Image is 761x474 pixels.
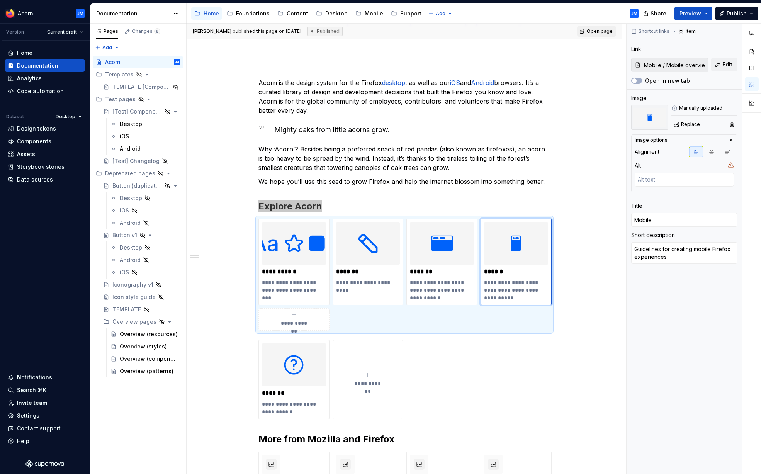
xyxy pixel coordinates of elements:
[25,460,64,468] svg: Supernova Logo
[105,58,121,66] div: Acorn
[631,10,637,17] div: JM
[112,281,153,289] div: Iconography v1
[484,222,548,265] img: 0c464354-150e-44a8-86d7-234d13b7770d.png
[365,10,383,17] div: Mobile
[715,7,758,20] button: Publish
[5,47,85,59] a: Home
[631,213,737,227] input: Add title
[671,105,737,111] div: Manually uploaded
[287,10,308,17] div: Content
[17,138,51,145] div: Components
[93,56,183,377] div: Page tree
[17,75,42,82] div: Analytics
[107,241,183,254] a: Desktop
[77,10,83,17] div: JM
[204,10,219,17] div: Home
[56,114,75,120] span: Desktop
[52,111,85,122] button: Desktop
[107,217,183,229] a: Android
[5,371,85,384] button: Notifications
[5,422,85,435] button: Contact support
[93,56,183,68] a: AcornJM
[120,330,178,338] div: Overview (resources)
[236,10,270,17] div: Foundations
[274,7,311,20] a: Content
[631,242,737,264] textarea: Guidelines for creating mobile Firefox experiences
[5,173,85,186] a: Data sources
[17,125,56,133] div: Design tokens
[679,10,701,17] span: Preview
[120,244,142,251] div: Desktop
[107,204,183,217] a: iOS
[5,72,85,85] a: Analytics
[258,200,550,212] h2: Explore Acorn
[191,6,425,21] div: Page tree
[102,44,112,51] span: Add
[5,161,85,173] a: Storybook stories
[120,367,173,375] div: Overview (patterns)
[5,384,85,396] button: Search ⌘K
[107,365,183,377] a: Overview (patterns)
[336,222,400,265] img: c0e64498-20d3-43a9-8bab-a060faa9ef88.png
[471,79,494,87] a: Android
[100,279,183,291] a: Iconography v1
[17,176,53,183] div: Data sources
[120,133,129,140] div: iOS
[426,8,455,19] button: Add
[100,291,183,303] a: Icon style guide
[5,435,85,447] button: Help
[274,124,550,135] div: Mighty oaks from little acorns grow.
[17,163,65,171] div: Storybook stories
[629,26,673,37] button: Shortcut links
[93,42,122,53] button: Add
[5,135,85,148] a: Components
[727,10,747,17] span: Publish
[5,9,15,18] img: 894890ef-b4b9-4142-abf4-a08b65caed53.png
[450,79,460,87] a: iOS
[112,182,162,190] div: Button (duplicate test)
[193,28,231,34] span: [PERSON_NAME]
[120,120,142,128] div: Desktop
[132,28,160,34] div: Changes
[635,137,668,143] div: Image options
[631,45,641,53] div: Link
[17,425,61,432] div: Contact support
[93,167,183,180] div: Deprecated pages
[100,180,183,192] a: Button (duplicate test)
[105,71,134,78] div: Templates
[17,374,52,381] div: Notifications
[107,192,183,204] a: Desktop
[639,28,669,34] span: Shortcut links
[96,10,169,17] div: Documentation
[436,10,445,17] span: Add
[631,231,675,239] div: Short description
[711,58,737,71] button: Edit
[107,266,183,279] a: iOS
[112,293,156,301] div: Icon style guide
[107,340,183,353] a: Overview (styles)
[44,27,87,37] button: Current draft
[17,150,35,158] div: Assets
[100,105,183,118] a: [Test] Component overview
[17,87,64,95] div: Code automation
[258,144,550,172] p: Why ‘Acorn’? Besides being a preferred snack of red pandas (also known as firefoxes), an acorn is...
[120,145,141,153] div: Android
[120,355,178,363] div: Overview (components)
[112,231,137,239] div: Button v1
[107,143,183,155] a: Android
[47,29,77,35] span: Current draft
[671,119,703,130] button: Replace
[17,386,46,394] div: Search ⌘K
[6,29,24,35] div: Version
[258,433,550,445] h2: More from Mozilla and Firefox
[107,130,183,143] a: iOS
[193,28,301,34] span: published this page on [DATE]
[175,58,179,66] div: JM
[120,194,142,202] div: Desktop
[17,49,32,57] div: Home
[107,254,183,266] a: Android
[577,26,616,37] a: Open page
[352,7,386,20] a: Mobile
[112,318,156,326] div: Overview pages
[191,7,222,20] a: Home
